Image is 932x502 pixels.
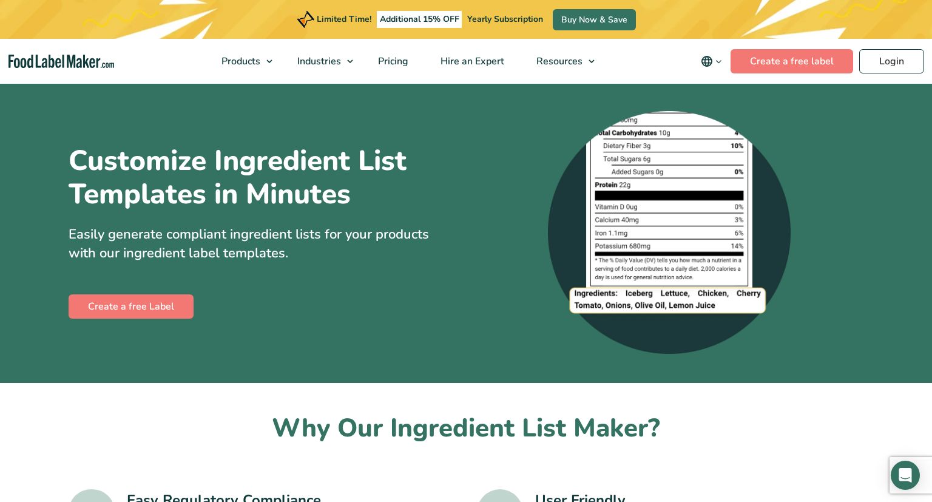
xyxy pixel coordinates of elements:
a: Industries [282,39,359,84]
span: Additional 15% OFF [377,11,462,28]
a: Products [206,39,279,84]
img: A zoomed-in screenshot of an ingredient list at the bottom of a nutrition label. [548,111,791,354]
h2: Why Our Ingredient List Maker? [69,412,863,446]
span: Resources [533,55,584,68]
span: Industries [294,55,342,68]
span: Pricing [374,55,410,68]
a: Buy Now & Save [553,9,636,30]
a: Login [859,49,924,73]
a: Pricing [362,39,422,84]
span: Yearly Subscription [467,13,543,25]
span: Limited Time! [317,13,371,25]
a: Resources [521,39,601,84]
p: Easily generate compliant ingredient lists for your products with our ingredient label templates. [69,225,457,263]
h1: Customize Ingredient List Templates in Minutes [69,144,408,211]
a: Create a free label [731,49,853,73]
span: Products [218,55,262,68]
span: Hire an Expert [437,55,505,68]
a: Create a free Label [69,294,194,319]
a: Hire an Expert [425,39,518,84]
div: Open Intercom Messenger [891,461,920,490]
